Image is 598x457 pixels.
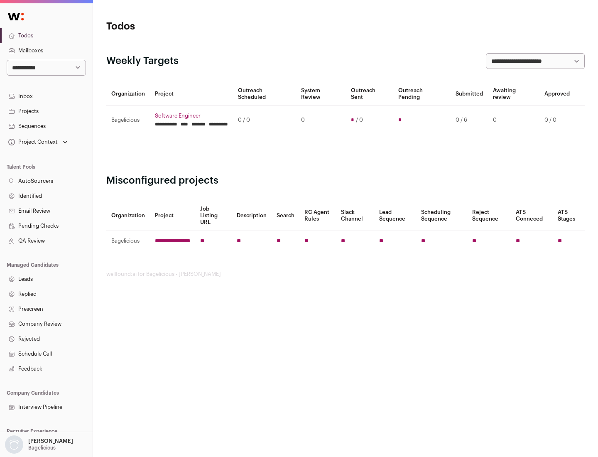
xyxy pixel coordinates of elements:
[150,82,233,106] th: Project
[106,174,585,187] h2: Misconfigured projects
[7,139,58,145] div: Project Context
[28,438,73,445] p: [PERSON_NAME]
[3,8,28,25] img: Wellfound
[451,82,488,106] th: Submitted
[106,20,266,33] h1: Todos
[416,201,467,231] th: Scheduling Sequence
[296,82,346,106] th: System Review
[195,201,232,231] th: Job Listing URL
[539,82,575,106] th: Approved
[553,201,585,231] th: ATS Stages
[106,271,585,278] footer: wellfound:ai for Bagelicious - [PERSON_NAME]
[3,435,75,454] button: Open dropdown
[106,231,150,251] td: Bagelicious
[296,106,346,135] td: 0
[374,201,416,231] th: Lead Sequence
[106,54,179,68] h2: Weekly Targets
[150,201,195,231] th: Project
[467,201,511,231] th: Reject Sequence
[233,106,296,135] td: 0 / 0
[488,82,539,106] th: Awaiting review
[5,435,23,454] img: nopic.png
[336,201,374,231] th: Slack Channel
[488,106,539,135] td: 0
[155,113,228,119] a: Software Engineer
[511,201,552,231] th: ATS Conneced
[346,82,394,106] th: Outreach Sent
[356,117,363,123] span: / 0
[393,82,450,106] th: Outreach Pending
[233,82,296,106] th: Outreach Scheduled
[28,445,56,451] p: Bagelicious
[106,82,150,106] th: Organization
[7,136,69,148] button: Open dropdown
[106,201,150,231] th: Organization
[272,201,299,231] th: Search
[232,201,272,231] th: Description
[539,106,575,135] td: 0 / 0
[451,106,488,135] td: 0 / 6
[299,201,336,231] th: RC Agent Rules
[106,106,150,135] td: Bagelicious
